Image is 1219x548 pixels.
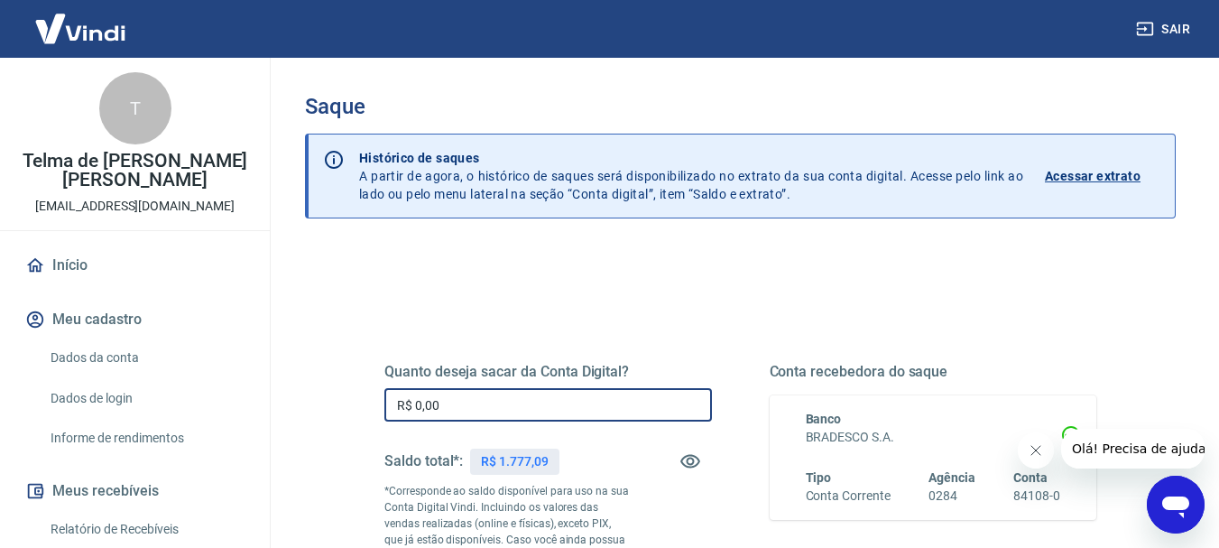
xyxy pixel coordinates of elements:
iframe: Mensagem da empresa [1061,429,1205,469]
span: Conta [1013,470,1048,485]
a: Acessar extrato [1045,149,1160,203]
span: Agência [928,470,975,485]
p: R$ 1.777,09 [481,452,548,471]
h6: Conta Corrente [806,487,891,506]
a: Início [22,246,248,285]
p: Acessar extrato [1045,167,1141,185]
button: Sair [1132,13,1197,46]
a: Dados de login [43,380,248,417]
span: Tipo [806,470,832,485]
h6: 0284 [928,487,975,506]
a: Relatório de Recebíveis [43,511,248,548]
a: Dados da conta [43,339,248,376]
a: Informe de rendimentos [43,420,248,457]
p: Histórico de saques [359,149,1023,167]
h6: BRADESCO S.A. [806,428,1061,447]
span: Banco [806,412,842,426]
p: A partir de agora, o histórico de saques será disponibilizado no extrato da sua conta digital. Ac... [359,149,1023,203]
p: [EMAIL_ADDRESS][DOMAIN_NAME] [35,197,235,216]
span: Olá! Precisa de ajuda? [11,13,152,27]
h3: Saque [305,94,1176,119]
h5: Quanto deseja sacar da Conta Digital? [384,363,712,381]
div: T [99,72,171,144]
h5: Conta recebedora do saque [770,363,1097,381]
iframe: Botão para abrir a janela de mensagens [1147,476,1205,534]
h5: Saldo total*: [384,452,463,470]
h6: 84108-0 [1013,487,1060,506]
button: Meus recebíveis [22,471,248,511]
iframe: Fechar mensagem [1018,432,1054,469]
img: Vindi [22,1,139,56]
button: Meu cadastro [22,300,248,339]
p: Telma de [PERSON_NAME] [PERSON_NAME] [14,152,255,190]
